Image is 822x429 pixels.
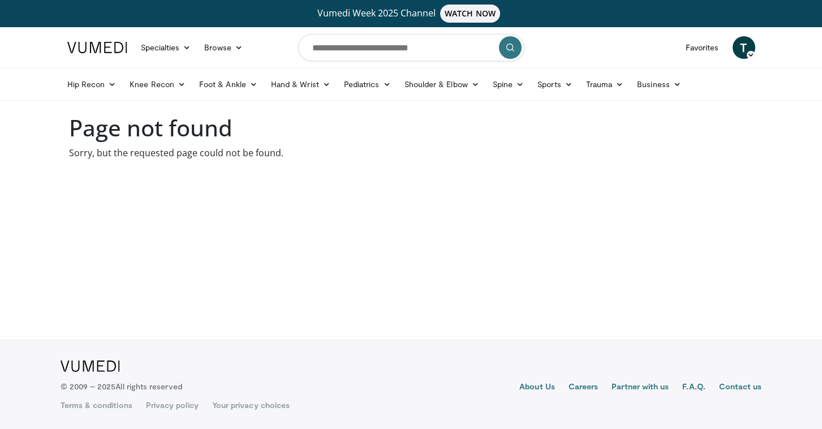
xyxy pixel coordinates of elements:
a: F.A.Q. [682,381,705,394]
a: Business [630,73,688,96]
a: Hip Recon [61,73,123,96]
a: Sports [531,73,579,96]
a: Vumedi Week 2025 ChannelWATCH NOW [69,5,754,23]
a: Terms & conditions [61,400,132,411]
span: All rights reserved [115,381,182,391]
a: Partner with us [612,381,669,394]
a: Your privacy choices [212,400,290,411]
a: T [733,36,755,59]
a: Shoulder & Elbow [398,73,486,96]
a: Browse [197,36,249,59]
a: About Us [519,381,555,394]
p: © 2009 – 2025 [61,381,182,392]
p: Sorry, but the requested page could not be found. [69,146,754,160]
a: Spine [486,73,531,96]
img: VuMedi Logo [67,42,127,53]
a: Pediatrics [337,73,398,96]
a: Knee Recon [123,73,192,96]
h1: Page not found [69,114,754,141]
input: Search topics, interventions [298,34,524,61]
a: Hand & Wrist [264,73,337,96]
a: Favorites [679,36,726,59]
a: Trauma [579,73,631,96]
a: Careers [569,381,599,394]
a: Privacy policy [146,400,199,411]
a: Contact us [719,381,762,394]
span: WATCH NOW [440,5,500,23]
img: VuMedi Logo [61,361,120,372]
a: Foot & Ankle [192,73,264,96]
a: Specialties [134,36,198,59]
